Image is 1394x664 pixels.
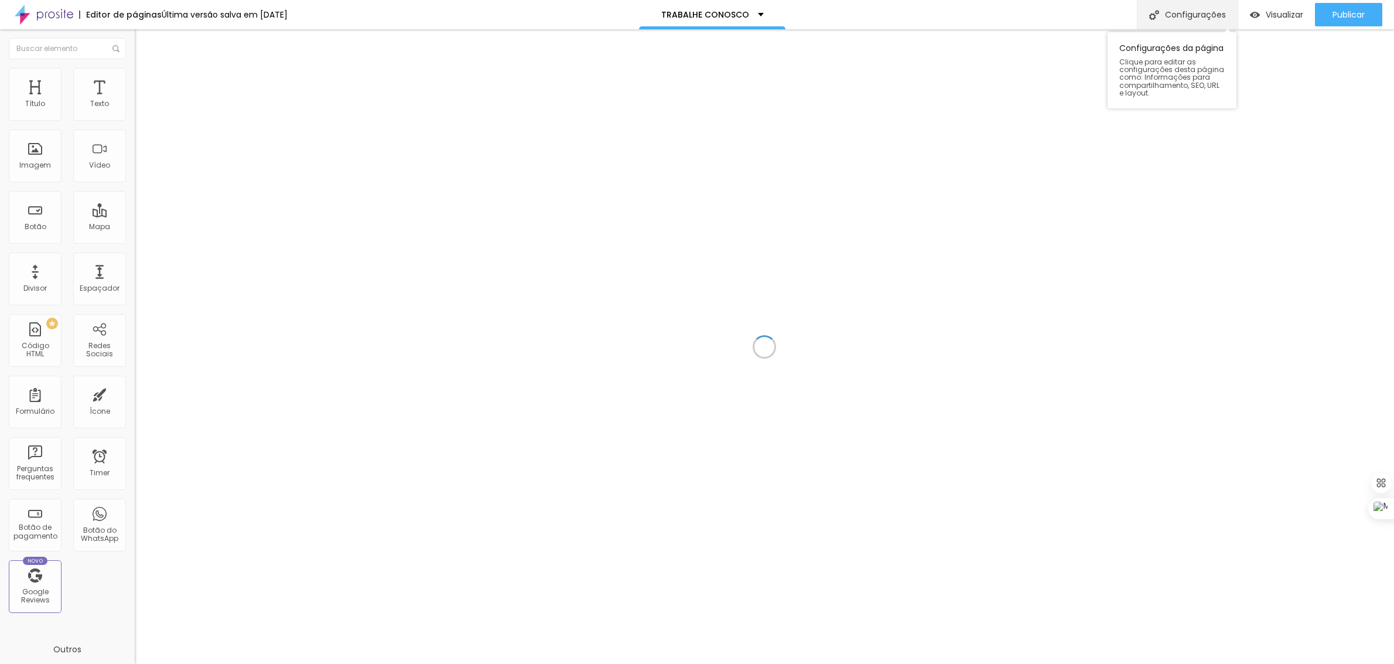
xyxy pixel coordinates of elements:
[90,469,110,477] div: Timer
[23,284,47,292] div: Divisor
[76,526,122,543] div: Botão do WhatsApp
[79,11,162,19] div: Editor de páginas
[76,342,122,359] div: Redes Sociais
[1266,10,1303,19] span: Visualizar
[90,100,109,108] div: Texto
[80,284,119,292] div: Espaçador
[1119,58,1225,97] span: Clique para editar as configurações desta página como: Informações para compartilhamento, SEO, UR...
[12,465,58,482] div: Perguntas frequentes
[90,407,110,416] div: Ícone
[19,161,51,169] div: Imagem
[9,38,126,59] input: Buscar elemento
[23,557,48,565] div: Novo
[12,523,58,540] div: Botão de pagamento
[25,100,45,108] div: Título
[16,407,54,416] div: Formulário
[89,161,110,169] div: Vídeo
[1250,10,1260,20] img: view-1.svg
[162,11,288,19] div: Última versão salva em [DATE]
[12,588,58,605] div: Google Reviews
[1149,10,1159,20] img: Icone
[25,223,46,231] div: Botão
[1238,3,1315,26] button: Visualizar
[661,11,749,19] p: TRABALHE CONOSCO
[89,223,110,231] div: Mapa
[1315,3,1382,26] button: Publicar
[112,45,119,52] img: Icone
[1108,32,1236,108] div: Configurações da página
[12,342,58,359] div: Código HTML
[1332,10,1365,19] span: Publicar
